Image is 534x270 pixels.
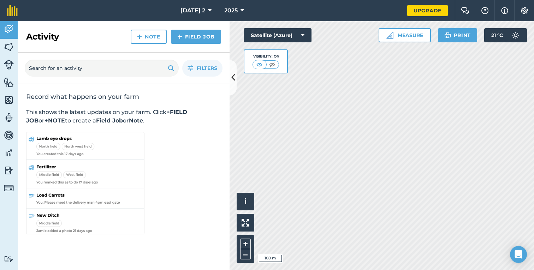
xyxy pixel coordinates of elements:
img: fieldmargin Logo [7,5,18,16]
img: svg+xml;base64,PD94bWwgdmVyc2lvbj0iMS4wIiBlbmNvZGluZz0idXRmLTgiPz4KPCEtLSBHZW5lcmF0b3I6IEFkb2JlIE... [4,60,14,70]
button: i [237,193,254,210]
button: Filters [182,60,222,77]
img: svg+xml;base64,PD94bWwgdmVyc2lvbj0iMS4wIiBlbmNvZGluZz0idXRmLTgiPz4KPCEtLSBHZW5lcmF0b3I6IEFkb2JlIE... [4,130,14,140]
button: + [240,239,251,249]
img: svg+xml;base64,PHN2ZyB4bWxucz0iaHR0cDovL3d3dy53My5vcmcvMjAwMC9zdmciIHdpZHRoPSI1MCIgaGVpZ2h0PSI0MC... [255,61,264,68]
img: svg+xml;base64,PD94bWwgdmVyc2lvbj0iMS4wIiBlbmNvZGluZz0idXRmLTgiPz4KPCEtLSBHZW5lcmF0b3I6IEFkb2JlIE... [4,148,14,158]
img: svg+xml;base64,PHN2ZyB4bWxucz0iaHR0cDovL3d3dy53My5vcmcvMjAwMC9zdmciIHdpZHRoPSIxNCIgaGVpZ2h0PSIyNC... [137,32,142,41]
img: svg+xml;base64,PD94bWwgdmVyc2lvbj0iMS4wIiBlbmNvZGluZz0idXRmLTgiPz4KPCEtLSBHZW5lcmF0b3I6IEFkb2JlIE... [4,165,14,176]
a: Field Job [171,30,221,44]
img: svg+xml;base64,PHN2ZyB4bWxucz0iaHR0cDovL3d3dy53My5vcmcvMjAwMC9zdmciIHdpZHRoPSI1MCIgaGVpZ2h0PSI0MC... [268,61,277,68]
img: svg+xml;base64,PHN2ZyB4bWxucz0iaHR0cDovL3d3dy53My5vcmcvMjAwMC9zdmciIHdpZHRoPSIxOSIgaGVpZ2h0PSIyNC... [168,64,174,72]
div: Open Intercom Messenger [510,246,527,263]
img: svg+xml;base64,PD94bWwgdmVyc2lvbj0iMS4wIiBlbmNvZGluZz0idXRmLTgiPz4KPCEtLSBHZW5lcmF0b3I6IEFkb2JlIE... [4,24,14,35]
strong: Note [129,117,143,124]
strong: +NOTE [44,117,65,124]
img: svg+xml;base64,PD94bWwgdmVyc2lvbj0iMS4wIiBlbmNvZGluZz0idXRmLTgiPz4KPCEtLSBHZW5lcmF0b3I6IEFkb2JlIE... [4,112,14,123]
button: Print [438,28,477,42]
h2: Record what happens on your farm [26,92,221,101]
span: i [244,197,247,206]
img: svg+xml;base64,PD94bWwgdmVyc2lvbj0iMS4wIiBlbmNvZGluZz0idXRmLTgiPz4KPCEtLSBHZW5lcmF0b3I6IEFkb2JlIE... [509,28,523,42]
img: svg+xml;base64,PHN2ZyB4bWxucz0iaHR0cDovL3d3dy53My5vcmcvMjAwMC9zdmciIHdpZHRoPSIxOSIgaGVpZ2h0PSIyNC... [444,31,451,40]
img: A question mark icon [481,7,489,14]
img: svg+xml;base64,PD94bWwgdmVyc2lvbj0iMS4wIiBlbmNvZGluZz0idXRmLTgiPz4KPCEtLSBHZW5lcmF0b3I6IEFkb2JlIE... [4,183,14,193]
img: svg+xml;base64,PD94bWwgdmVyc2lvbj0iMS4wIiBlbmNvZGluZz0idXRmLTgiPz4KPCEtLSBHZW5lcmF0b3I6IEFkb2JlIE... [4,256,14,262]
img: svg+xml;base64,PHN2ZyB4bWxucz0iaHR0cDovL3d3dy53My5vcmcvMjAwMC9zdmciIHdpZHRoPSIxNCIgaGVpZ2h0PSIyNC... [177,32,182,41]
a: Upgrade [407,5,448,16]
span: Filters [197,64,217,72]
span: 21 ° C [491,28,503,42]
input: Search for an activity [25,60,179,77]
img: Four arrows, one pointing top left, one top right, one bottom right and the last bottom left [242,219,249,227]
strong: Field Job [96,117,123,124]
div: Visibility: On [253,54,279,59]
button: Satellite (Azure) [244,28,311,42]
span: [DATE] 2 [180,6,205,15]
h2: Activity [26,31,59,42]
img: svg+xml;base64,PHN2ZyB4bWxucz0iaHR0cDovL3d3dy53My5vcmcvMjAwMC9zdmciIHdpZHRoPSIxNyIgaGVpZ2h0PSIxNy... [501,6,508,15]
p: This shows the latest updates on your farm. Click or to create a or . [26,108,221,125]
img: svg+xml;base64,PHN2ZyB4bWxucz0iaHR0cDovL3d3dy53My5vcmcvMjAwMC9zdmciIHdpZHRoPSI1NiIgaGVpZ2h0PSI2MC... [4,42,14,52]
button: Measure [379,28,431,42]
button: 21 °C [484,28,527,42]
img: Ruler icon [386,32,393,39]
img: Two speech bubbles overlapping with the left bubble in the forefront [461,7,469,14]
span: 2025 [224,6,238,15]
img: svg+xml;base64,PHN2ZyB4bWxucz0iaHR0cDovL3d3dy53My5vcmcvMjAwMC9zdmciIHdpZHRoPSI1NiIgaGVpZ2h0PSI2MC... [4,95,14,105]
button: – [240,249,251,259]
a: Note [131,30,167,44]
img: svg+xml;base64,PHN2ZyB4bWxucz0iaHR0cDovL3d3dy53My5vcmcvMjAwMC9zdmciIHdpZHRoPSI1NiIgaGVpZ2h0PSI2MC... [4,77,14,88]
img: A cog icon [520,7,529,14]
